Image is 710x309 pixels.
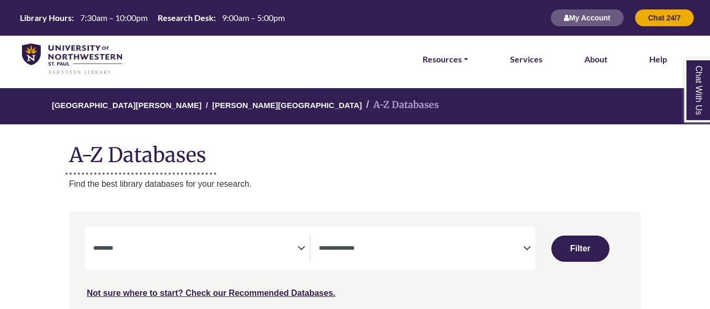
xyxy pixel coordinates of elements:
[69,135,641,167] h1: A-Z Databases
[212,99,362,110] a: [PERSON_NAME][GEOGRAPHIC_DATA]
[635,9,694,27] button: Chat 24/7
[16,12,74,23] th: Library Hours:
[584,52,607,66] a: About
[16,12,289,24] a: Hours Today
[69,88,641,124] nav: breadcrumb
[551,236,609,262] button: Submit for Search Results
[22,44,122,76] img: library_home
[222,13,285,23] span: 9:00am – 5:00pm
[635,13,694,22] a: Chat 24/7
[362,98,439,113] li: A-Z Databases
[93,245,297,253] textarea: Filter
[510,52,542,66] a: Services
[16,12,289,22] table: Hours Today
[80,13,148,23] span: 7:30am – 10:00pm
[423,52,468,66] a: Resources
[87,289,336,297] a: Not sure where to start? Check our Recommended Databases.
[69,177,641,191] p: Find the best library databases for your research.
[319,245,523,253] textarea: Filter
[550,13,624,22] a: My Account
[550,9,624,27] button: My Account
[52,99,202,110] a: [GEOGRAPHIC_DATA][PERSON_NAME]
[153,12,216,23] th: Research Desk:
[649,52,667,66] a: Help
